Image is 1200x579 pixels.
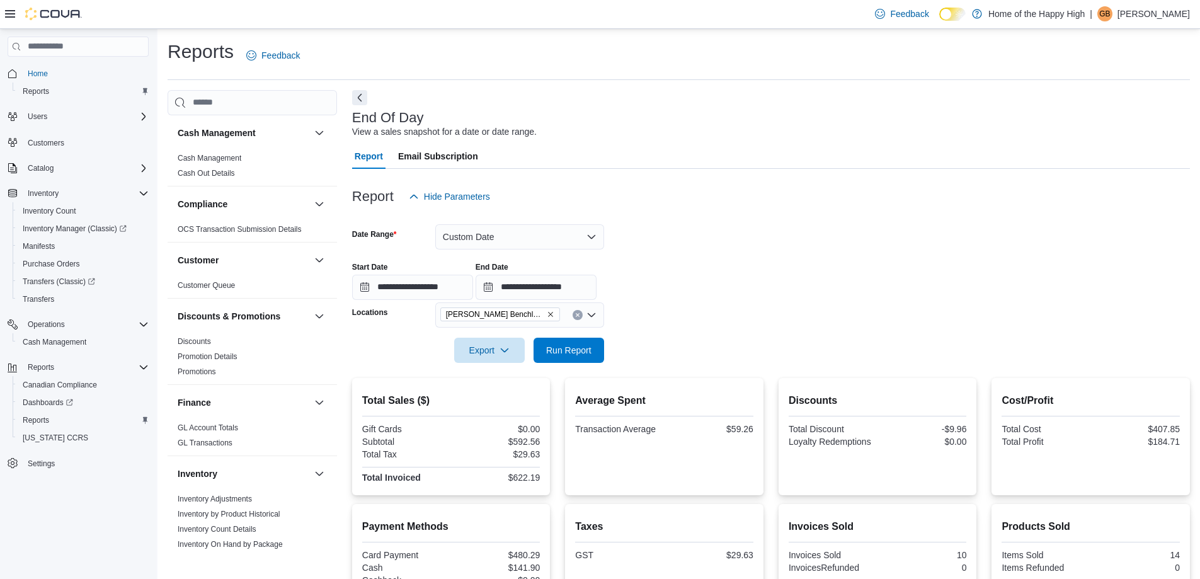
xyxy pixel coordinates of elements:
div: 14 [1094,550,1180,560]
a: Inventory On Hand by Package [178,540,283,549]
button: Reports [3,358,154,376]
span: Hide Parameters [424,190,490,203]
span: Transfers [18,292,149,307]
button: Cash Management [312,125,327,140]
div: $59.26 [667,424,753,434]
div: Items Sold [1002,550,1088,560]
a: GL Transactions [178,439,232,447]
div: Compliance [168,222,337,242]
a: Promotions [178,367,216,376]
h2: Products Sold [1002,519,1180,534]
button: Compliance [312,197,327,212]
div: Finance [168,420,337,456]
span: Transfers (Classic) [18,274,149,289]
span: Inventory Count [23,206,76,216]
a: Inventory Manager (Classic) [13,220,154,238]
div: 0 [880,563,966,573]
span: Inventory Adjustments [178,494,252,504]
span: Reports [23,415,49,425]
span: Catalog [28,163,54,173]
button: Operations [3,316,154,333]
span: Customers [28,138,64,148]
span: Reports [18,84,149,99]
button: Cash Management [13,333,154,351]
a: Transfers [18,292,59,307]
button: Reports [23,360,59,375]
a: Settings [23,456,60,471]
button: Customers [3,133,154,151]
span: Inventory by Product Historical [178,509,280,519]
button: Catalog [23,161,59,176]
button: Remove Hinton - Hinton Benchlands - Fire & Flower from selection in this group [547,311,554,318]
a: Canadian Compliance [18,377,102,393]
a: Reports [18,413,54,428]
button: Operations [23,317,70,332]
span: Dashboards [23,398,73,408]
span: Reports [23,86,49,96]
a: Customer Queue [178,281,235,290]
span: [US_STATE] CCRS [23,433,88,443]
div: Gift Cards [362,424,449,434]
a: Cash Out Details [178,169,235,178]
span: Promotion Details [178,352,237,362]
a: Inventory Manager (Classic) [18,221,132,236]
a: GL Account Totals [178,423,238,432]
span: Canadian Compliance [23,380,97,390]
span: Cash Management [18,335,149,350]
p: [PERSON_NAME] [1117,6,1190,21]
div: Transaction Average [575,424,661,434]
div: $184.71 [1094,437,1180,447]
div: Total Profit [1002,437,1088,447]
button: Home [3,64,154,83]
span: Manifests [23,241,55,251]
button: Open list of options [586,310,597,320]
a: Dashboards [18,395,78,410]
button: Users [3,108,154,125]
span: Home [23,66,149,81]
a: Cash Management [18,335,91,350]
button: Run Report [534,338,604,363]
span: GL Account Totals [178,423,238,433]
h2: Invoices Sold [789,519,967,534]
button: Next [352,90,367,105]
div: Subtotal [362,437,449,447]
span: Purchase Orders [23,259,80,269]
button: Manifests [13,238,154,255]
button: Users [23,109,52,124]
button: Reports [13,83,154,100]
span: Reports [18,413,149,428]
a: Inventory by Product Historical [178,510,280,519]
span: Inventory Count [18,204,149,219]
label: Start Date [352,262,388,272]
button: Discounts & Promotions [312,309,327,324]
button: Export [454,338,525,363]
span: Feedback [261,49,300,62]
a: Reports [18,84,54,99]
button: Inventory [3,185,154,202]
div: Card Payment [362,550,449,560]
a: Dashboards [13,394,154,411]
span: Reports [23,360,149,375]
span: Users [23,109,149,124]
button: Inventory [178,467,309,480]
button: Inventory [23,186,64,201]
h3: Finance [178,396,211,409]
p: | [1090,6,1092,21]
a: Home [23,66,53,81]
label: End Date [476,262,508,272]
div: 0 [1094,563,1180,573]
div: Invoices Sold [789,550,875,560]
div: $0.00 [454,424,540,434]
div: Loyalty Redemptions [789,437,875,447]
span: Home [28,69,48,79]
a: Inventory Adjustments [178,495,252,503]
div: $29.63 [454,449,540,459]
input: Press the down key to open a popover containing a calendar. [352,275,473,300]
a: [US_STATE] CCRS [18,430,93,445]
span: Email Subscription [398,144,478,169]
div: 10 [880,550,966,560]
h3: End Of Day [352,110,424,125]
span: Reports [28,362,54,372]
div: $29.63 [667,550,753,560]
div: Discounts & Promotions [168,334,337,384]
